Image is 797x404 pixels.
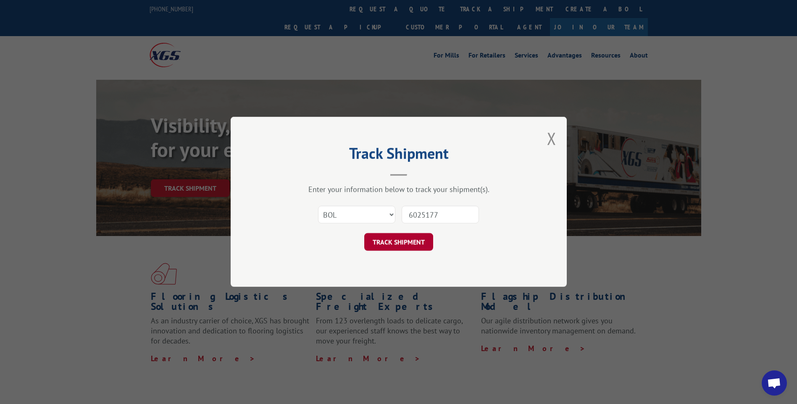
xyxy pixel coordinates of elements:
h2: Track Shipment [273,147,525,163]
input: Number(s) [402,206,479,224]
button: Close modal [547,127,556,150]
div: Open chat [762,370,787,396]
button: TRACK SHIPMENT [364,233,433,251]
div: Enter your information below to track your shipment(s). [273,185,525,194]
